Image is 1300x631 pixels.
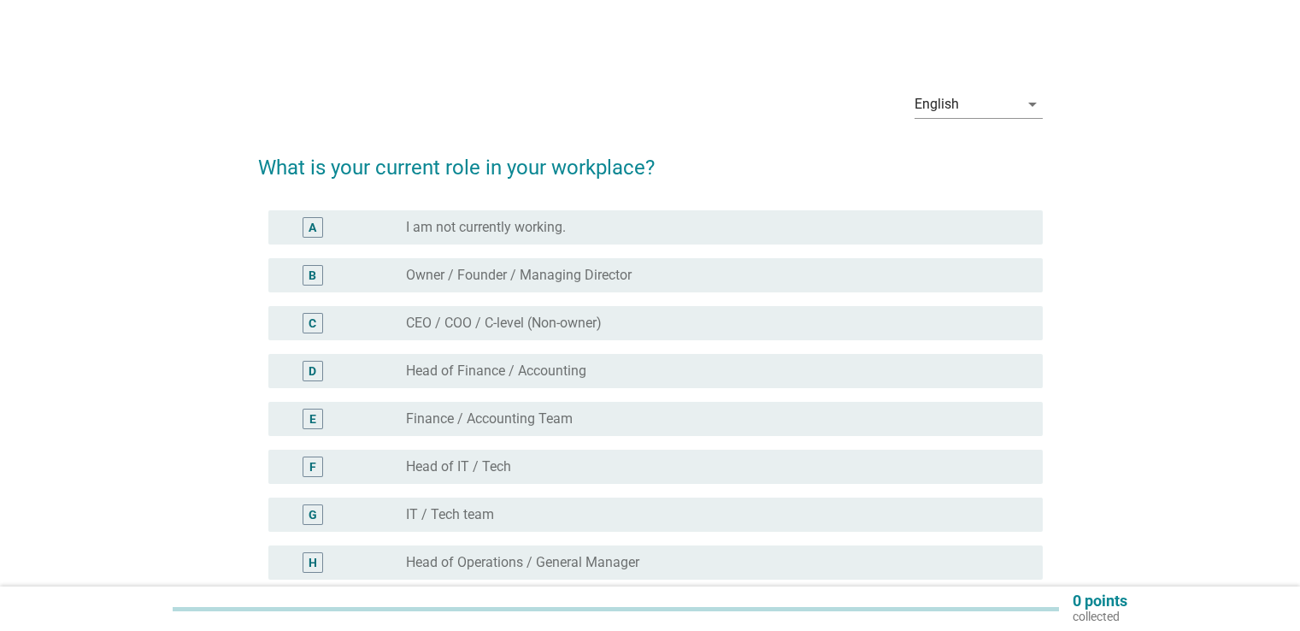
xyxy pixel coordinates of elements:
[406,410,573,428] label: Finance / Accounting Team
[1022,94,1043,115] i: arrow_drop_down
[309,219,316,237] div: A
[258,135,1043,183] h2: What is your current role in your workplace?
[309,410,316,428] div: E
[915,97,959,112] div: English
[309,506,317,524] div: G
[406,363,586,380] label: Head of Finance / Accounting
[406,315,602,332] label: CEO / COO / C-level (Non-owner)
[406,458,511,475] label: Head of IT / Tech
[1073,593,1127,609] p: 0 points
[309,363,316,380] div: D
[309,267,316,285] div: B
[309,458,316,476] div: F
[406,267,632,284] label: Owner / Founder / Managing Director
[406,554,639,571] label: Head of Operations / General Manager
[309,315,316,333] div: C
[309,554,317,572] div: H
[406,506,494,523] label: IT / Tech team
[406,219,566,236] label: I am not currently working.
[1073,609,1127,624] p: collected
